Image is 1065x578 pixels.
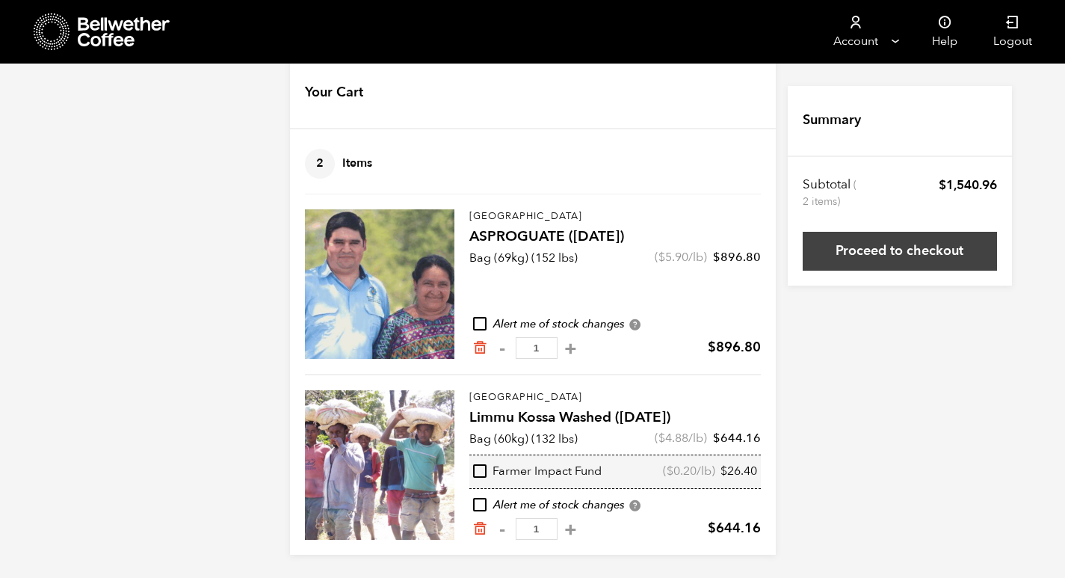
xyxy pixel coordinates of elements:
p: Bag (69kg) (152 lbs) [469,249,578,267]
p: [GEOGRAPHIC_DATA] [469,209,761,224]
span: $ [658,249,665,265]
h4: Items [305,149,372,179]
bdi: 896.80 [713,249,761,265]
a: Remove from cart [472,521,487,537]
span: $ [720,463,727,479]
span: ( /lb) [663,464,715,480]
div: Alert me of stock changes [469,316,761,333]
bdi: 644.16 [708,519,761,538]
span: $ [658,430,665,446]
input: Qty [516,518,558,540]
span: $ [713,249,720,265]
p: Bag (60kg) (132 lbs) [469,430,578,448]
span: ( /lb) [655,430,707,446]
span: $ [713,430,720,446]
a: Proceed to checkout [803,232,997,271]
bdi: 896.80 [708,338,761,357]
h4: Your Cart [305,83,363,102]
bdi: 0.20 [667,463,697,479]
bdi: 4.88 [658,430,688,446]
span: $ [708,338,716,357]
a: Remove from cart [472,340,487,356]
p: [GEOGRAPHIC_DATA] [469,390,761,405]
th: Subtotal [803,176,859,209]
h4: Limmu Kossa Washed ([DATE]) [469,408,761,428]
span: $ [667,463,673,479]
bdi: 644.16 [713,430,761,446]
bdi: 26.40 [720,463,757,479]
span: 2 [305,149,335,179]
button: + [561,522,580,537]
h4: Summary [803,111,861,130]
div: Alert me of stock changes [469,497,761,514]
input: Qty [516,337,558,359]
button: - [493,522,512,537]
span: ( /lb) [655,249,707,265]
bdi: 1,540.96 [939,176,997,194]
div: Farmer Impact Fund [473,464,602,480]
button: + [561,341,580,356]
span: $ [939,176,946,194]
button: - [493,341,512,356]
span: $ [708,519,716,538]
h4: ASPROGUATE ([DATE]) [469,227,761,248]
bdi: 5.90 [658,249,688,265]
